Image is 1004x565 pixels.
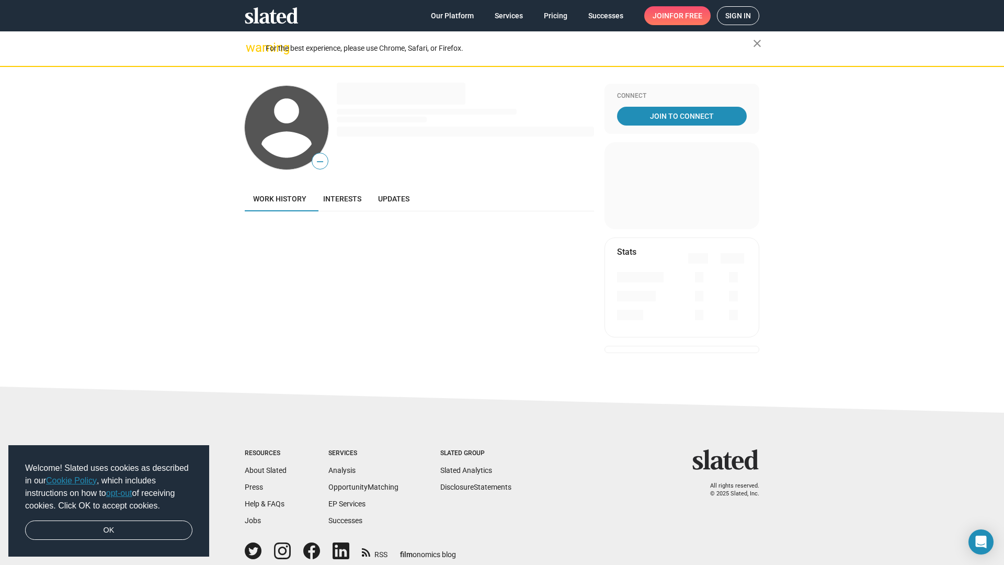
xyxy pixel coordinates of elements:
[328,483,398,491] a: OpportunityMatching
[253,195,306,203] span: Work history
[431,6,474,25] span: Our Platform
[370,186,418,211] a: Updates
[328,516,362,525] a: Successes
[653,6,702,25] span: Join
[580,6,632,25] a: Successes
[400,541,456,560] a: filmonomics blog
[535,6,576,25] a: Pricing
[669,6,702,25] span: for free
[106,489,132,498] a: opt-out
[362,544,387,560] a: RSS
[423,6,482,25] a: Our Platform
[440,483,511,491] a: DisclosureStatements
[617,246,636,257] mat-card-title: Stats
[46,476,97,485] a: Cookie Policy
[25,462,192,512] span: Welcome! Slated uses cookies as described in our , which includes instructions on how to of recei...
[495,6,523,25] span: Services
[25,521,192,540] a: dismiss cookie message
[245,466,287,474] a: About Slated
[378,195,409,203] span: Updates
[644,6,711,25] a: Joinfor free
[619,107,745,126] span: Join To Connect
[751,37,763,50] mat-icon: close
[245,500,284,508] a: Help & FAQs
[312,155,328,168] span: —
[440,449,511,458] div: Slated Group
[486,6,531,25] a: Services
[968,529,994,555] div: Open Intercom Messenger
[617,92,747,100] div: Connect
[328,500,366,508] a: EP Services
[544,6,567,25] span: Pricing
[588,6,623,25] span: Successes
[266,41,753,55] div: For the best experience, please use Chrome, Safari, or Firefox.
[699,482,759,498] p: All rights reserved. © 2025 Slated, Inc.
[245,516,261,525] a: Jobs
[725,7,751,25] span: Sign in
[245,483,263,491] a: Press
[617,107,747,126] a: Join To Connect
[440,466,492,474] a: Slated Analytics
[717,6,759,25] a: Sign in
[245,449,287,458] div: Resources
[8,445,209,557] div: cookieconsent
[400,550,413,559] span: film
[315,186,370,211] a: Interests
[245,186,315,211] a: Work history
[246,41,258,54] mat-icon: warning
[328,449,398,458] div: Services
[323,195,361,203] span: Interests
[328,466,356,474] a: Analysis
